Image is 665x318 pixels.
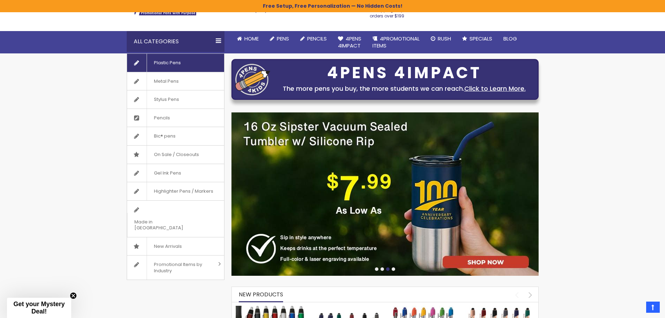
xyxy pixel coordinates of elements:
[338,35,361,49] span: 4Pens 4impact
[244,35,259,42] span: Home
[147,146,206,164] span: On Sale / Closeouts
[389,305,458,311] a: Ellipse Softy Brights with Stylus Pen - Laser
[498,31,523,46] a: Blog
[127,201,224,237] a: Made in [GEOGRAPHIC_DATA]
[438,35,451,42] span: Rush
[511,289,523,301] div: prev
[147,90,186,109] span: Stylus Pens
[464,84,526,93] a: Click to Learn More.
[127,127,224,145] a: Bic® pens
[524,289,537,301] div: next
[127,237,224,256] a: New Arrivals
[277,35,289,42] span: Pens
[231,31,264,46] a: Home
[295,31,332,46] a: Pencils
[235,305,305,311] a: The Barton Custom Pens Special Offer
[127,164,224,182] a: Gel Ink Pens
[274,66,535,80] div: 4PENS 4IMPACT
[127,31,224,52] div: All Categories
[147,182,220,200] span: Highlighter Pens / Markers
[127,109,224,127] a: Pencils
[147,72,186,90] span: Metal Pens
[470,35,492,42] span: Specials
[127,213,207,237] span: Made in [GEOGRAPHIC_DATA]
[457,31,498,46] a: Specials
[425,31,457,46] a: Rush
[147,237,189,256] span: New Arrivals
[13,301,65,315] span: Get your Mystery Deal!
[465,305,535,311] a: Ellipse Softy Rose Gold Classic with Stylus Pen - Silver Laser
[127,256,224,280] a: Promotional Items by Industry
[274,84,535,94] div: The more pens you buy, the more students we can reach.
[147,127,183,145] span: Bic® pens
[127,54,224,72] a: Plastic Pens
[367,31,425,54] a: 4PROMOTIONALITEMS
[127,72,224,90] a: Metal Pens
[7,298,71,318] div: Get your Mystery Deal!Close teaser
[235,64,270,95] img: four_pen_logo.png
[307,35,327,42] span: Pencils
[332,31,367,54] a: 4Pens4impact
[127,146,224,164] a: On Sale / Closeouts
[127,182,224,200] a: Highlighter Pens / Markers
[127,90,224,109] a: Stylus Pens
[147,54,188,72] span: Plastic Pens
[503,35,517,42] span: Blog
[239,290,283,298] span: New Products
[264,31,295,46] a: Pens
[147,109,177,127] span: Pencils
[312,305,382,311] a: Custom Soft Touch Metal Pen - Stylus Top
[147,164,188,182] span: Gel Ink Pens
[372,35,420,49] span: 4PROMOTIONAL ITEMS
[70,292,77,299] button: Close teaser
[147,256,216,280] span: Promotional Items by Industry
[607,299,665,318] iframe: Google Customer Reviews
